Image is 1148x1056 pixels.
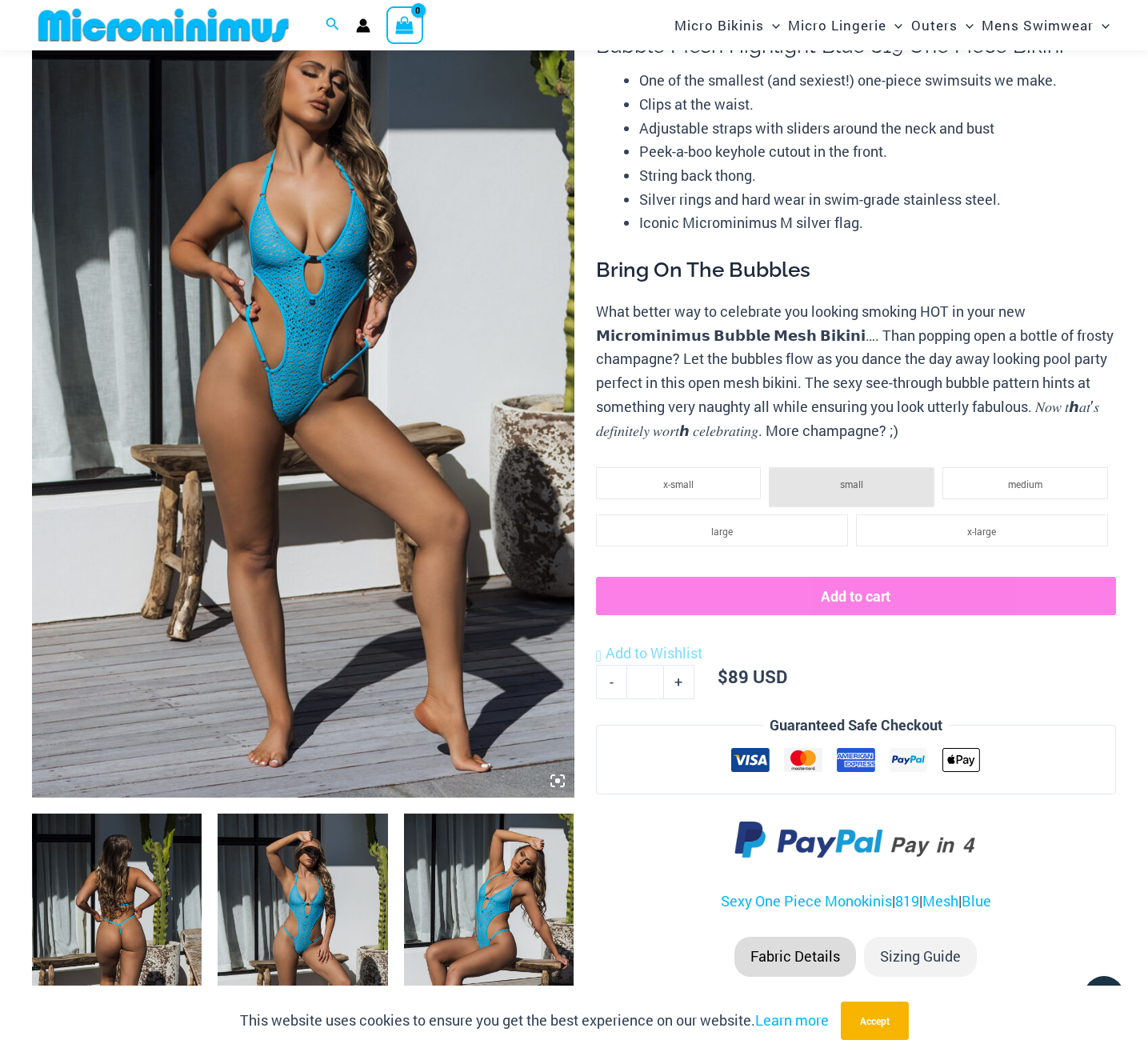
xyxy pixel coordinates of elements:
[356,18,370,33] a: Account icon link
[596,467,762,499] li: x-small
[626,665,664,698] input: Product quantity
[718,665,787,688] bdi: 89 USD
[788,5,886,46] span: Micro Lingerie
[639,140,1116,164] li: Peek-a-boo keyhole cutout in the front.
[864,937,977,977] li: Sizing Guide
[967,525,996,538] span: x-large
[911,5,958,46] span: Outers
[982,5,1094,46] span: Mens Swimwear
[596,257,1116,284] h3: Bring On The Bubbles
[240,1009,829,1033] p: This website uses cookies to ensure you get the best experience on our website.
[326,15,340,36] a: Search icon link
[1094,5,1110,46] span: Menu Toggle
[674,5,764,46] span: Micro Bikinis
[606,643,702,662] span: Add to Wishlist
[596,642,702,666] a: Add to Wishlist
[639,117,1116,141] li: Adjustable straps with sliders around the neck and bust
[784,5,906,46] a: Micro LingerieMenu ToggleMenu Toggle
[596,514,848,546] li: large
[721,891,892,910] a: Sexy One Piece Monokinis
[856,514,1108,546] li: x-large
[942,467,1108,499] li: medium
[764,5,780,46] span: Menu Toggle
[596,890,1116,914] p: | | |
[639,164,1116,188] li: String back thong.
[763,714,949,738] legend: Guaranteed Safe Checkout
[639,69,1116,93] li: One of the smallest (and sexiest!) one-piece swimsuits we make.
[1008,478,1042,490] span: medium
[769,467,934,507] li: small
[734,937,856,977] li: Fabric Details
[840,478,863,490] span: small
[663,478,694,490] span: x-small
[907,5,978,46] a: OutersMenu ToggleMenu Toggle
[958,5,974,46] span: Menu Toggle
[639,188,1116,212] li: Silver rings and hard wear in swim-grade stainless steel.
[962,891,991,910] a: Blue
[664,665,694,698] a: +
[639,211,1116,235] li: Iconic Microminimus M silver flag.
[639,93,1116,117] li: Clips at the waist.
[755,1010,829,1030] a: Learn more
[718,665,728,688] span: $
[841,1002,909,1040] button: Accept
[670,5,784,46] a: Micro BikinisMenu ToggleMenu Toggle
[922,891,958,910] a: Mesh
[596,300,1116,442] p: What better way to celebrate you looking smoking HOT in your new 𝗠𝗶𝗰𝗿𝗼𝗺𝗶𝗻𝗶𝗺𝘂𝘀 𝗕𝘂𝗯𝗯𝗹𝗲 𝗠𝗲𝘀𝗵 𝗕𝗶𝗸𝗶𝗻𝗶…...
[32,7,295,43] img: MM SHOP LOGO FLAT
[886,5,902,46] span: Menu Toggle
[895,891,919,910] a: 819
[596,665,626,698] a: -
[978,5,1114,46] a: Mens SwimwearMenu ToggleMenu Toggle
[711,525,733,538] span: large
[386,6,423,43] a: View Shopping Cart, empty
[596,577,1116,615] button: Add to cart
[668,2,1116,48] nav: Site Navigation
